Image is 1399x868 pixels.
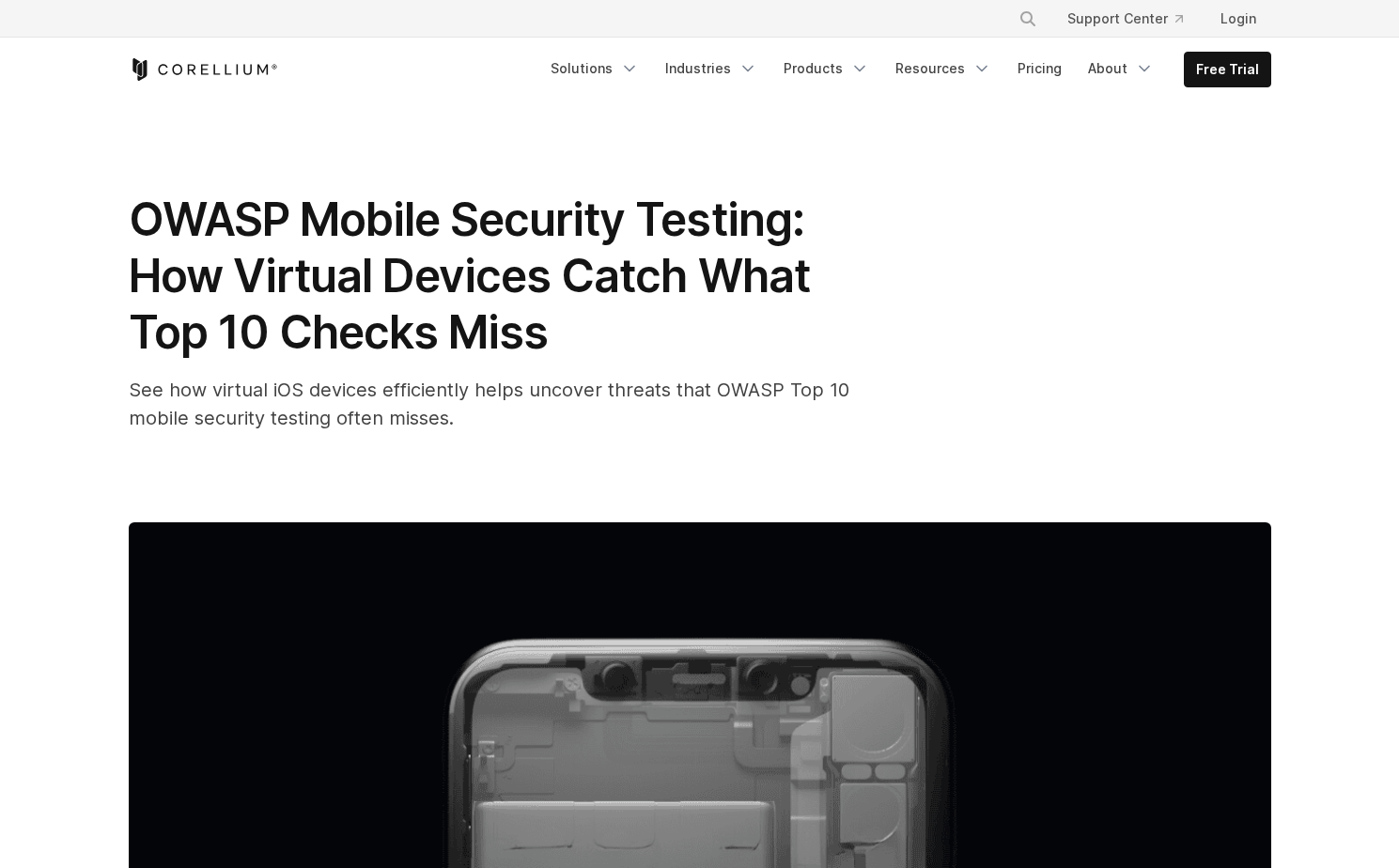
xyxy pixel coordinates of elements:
span: OWASP Mobile Security Testing: How Virtual Devices Catch What Top 10 Checks Miss [129,192,810,360]
span: See how virtual iOS devices efficiently helps uncover threats that OWASP Top 10 mobile security t... [129,379,849,429]
div: Navigation Menu [539,52,1271,87]
a: About [1077,52,1165,85]
a: Solutions [539,52,650,85]
a: Corellium Home [129,58,278,81]
a: Login [1205,2,1271,36]
a: Products [772,52,880,85]
a: Free Trial [1185,53,1270,86]
button: Search [1011,2,1045,36]
a: Industries [654,52,769,85]
a: Support Center [1052,2,1198,36]
div: Navigation Menu [996,2,1271,36]
a: Pricing [1006,52,1073,85]
a: Resources [884,52,1003,85]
